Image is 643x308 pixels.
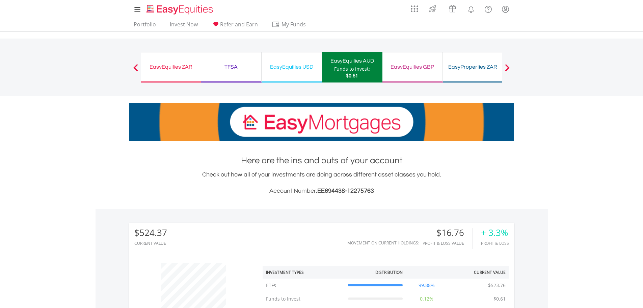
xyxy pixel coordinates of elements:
[129,103,514,141] img: EasyMortage Promotion Banner
[447,3,458,14] img: vouchers-v2.svg
[481,241,509,245] div: Profit & Loss
[129,67,142,74] button: Previous
[411,5,418,13] img: grid-menu-icon.svg
[129,170,514,196] div: Check out how all of your investments are doing across different asset classes you hold.
[480,2,497,15] a: FAQ's and Support
[131,21,159,31] a: Portfolio
[423,241,473,245] div: Profit & Loss Value
[220,21,258,28] span: Refer and Earn
[423,228,473,238] div: $16.76
[497,2,514,17] a: My Profile
[490,292,509,306] td: $0.61
[134,228,167,238] div: $524.37
[145,62,197,72] div: EasyEquities ZAR
[347,241,419,245] div: Movement on Current Holdings:
[346,72,358,79] span: $0.61
[485,279,509,292] td: $523.76
[263,279,345,292] td: ETFs
[406,2,423,13] a: AppsGrid
[317,188,374,194] span: EE694438-12275763
[501,67,514,74] button: Next
[272,20,316,29] span: My Funds
[481,228,509,238] div: + 3.3%
[375,269,403,275] div: Distribution
[263,292,345,306] td: Funds to Invest
[167,21,200,31] a: Invest Now
[129,186,514,196] h3: Account Number:
[386,62,438,72] div: EasyEquities GBP
[447,62,499,72] div: EasyProperties ZAR
[209,21,261,31] a: Refer and Earn
[406,292,447,306] td: 0.12%
[443,2,462,14] a: Vouchers
[334,66,370,72] div: Funds to invest:
[462,2,480,15] a: Notifications
[145,4,216,15] img: EasyEquities_Logo.png
[427,3,438,14] img: thrive-v2.svg
[144,2,216,15] a: Home page
[134,241,167,245] div: CURRENT VALUE
[266,62,318,72] div: EasyEquities USD
[205,62,257,72] div: TFSA
[129,155,514,167] h1: Here are the ins and outs of your account
[447,266,509,279] th: Current Value
[263,266,345,279] th: Investment Types
[326,56,378,66] div: EasyEquities AUD
[406,279,447,292] td: 99.88%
